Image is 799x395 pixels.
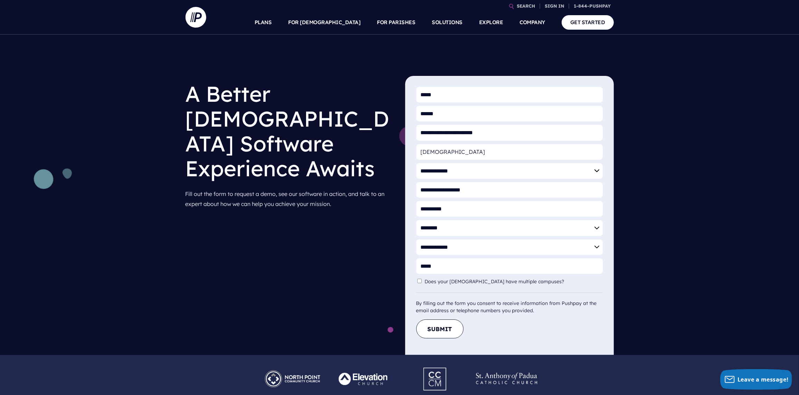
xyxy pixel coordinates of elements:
[416,319,464,338] button: Submit
[377,10,416,34] a: FOR PARISHES
[425,279,568,285] label: Does your [DEMOGRAPHIC_DATA] have multiple campuses?
[186,76,394,186] h1: A Better [DEMOGRAPHIC_DATA] Software Experience Awaits
[520,10,545,34] a: COMPANY
[288,10,361,34] a: FOR [DEMOGRAPHIC_DATA]
[416,144,603,160] input: Organization Name
[562,15,614,29] a: GET STARTED
[479,10,503,34] a: EXPLORE
[186,186,394,212] p: Fill out the form to request a demo, see our software in action, and talk to an expert about how ...
[410,363,460,370] picture: Pushpay_Logo__CCM
[720,369,792,390] button: Leave a message!
[738,376,789,383] span: Leave a message!
[255,10,272,34] a: PLANS
[416,293,603,314] div: By filling out the form you consent to receive information from Pushpay at the email address or t...
[471,366,542,373] picture: Pushpay_Logo__StAnthony
[257,366,328,373] picture: Pushpay_Logo__NorthPoint
[432,10,463,34] a: SOLUTIONS
[328,366,400,373] picture: Pushpay_Logo__Elevation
